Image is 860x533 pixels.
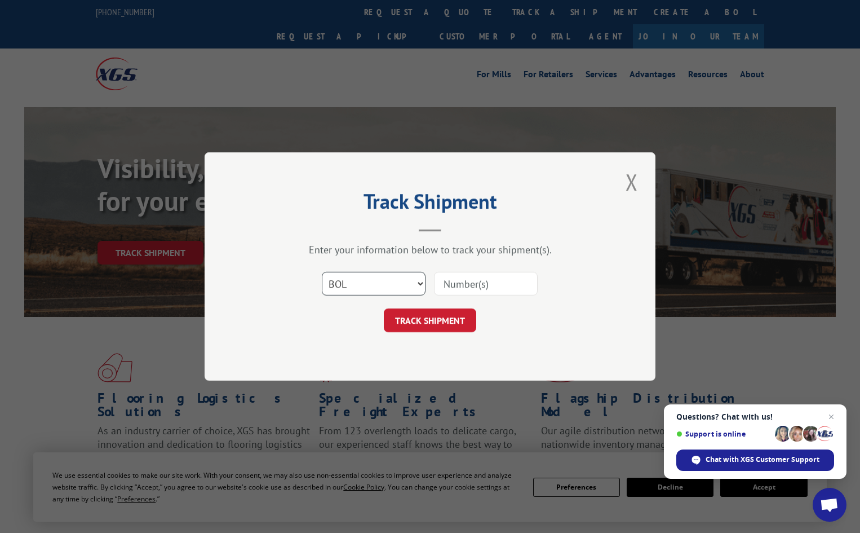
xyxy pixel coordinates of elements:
span: Questions? Chat with us! [676,412,834,421]
span: Support is online [676,430,771,438]
a: Open chat [813,488,846,522]
input: Number(s) [434,272,538,296]
span: Chat with XGS Customer Support [676,450,834,471]
span: Chat with XGS Customer Support [706,455,819,465]
button: TRACK SHIPMENT [384,309,476,332]
h2: Track Shipment [261,193,599,215]
div: Enter your information below to track your shipment(s). [261,243,599,256]
button: Close modal [622,166,641,197]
